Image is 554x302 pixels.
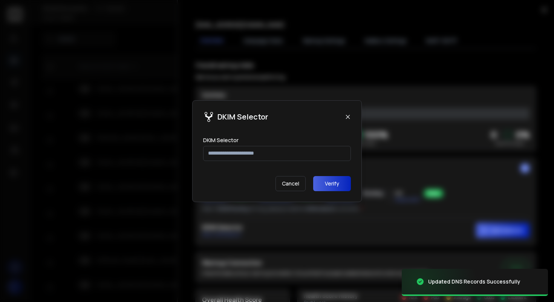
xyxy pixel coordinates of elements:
p: Cancel [275,176,306,191]
div: Updated DNS Records Successfully [428,278,520,285]
label: DKIM Selector [203,138,239,143]
h1: DKIM Selector [217,112,268,122]
button: Verify [313,176,351,191]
